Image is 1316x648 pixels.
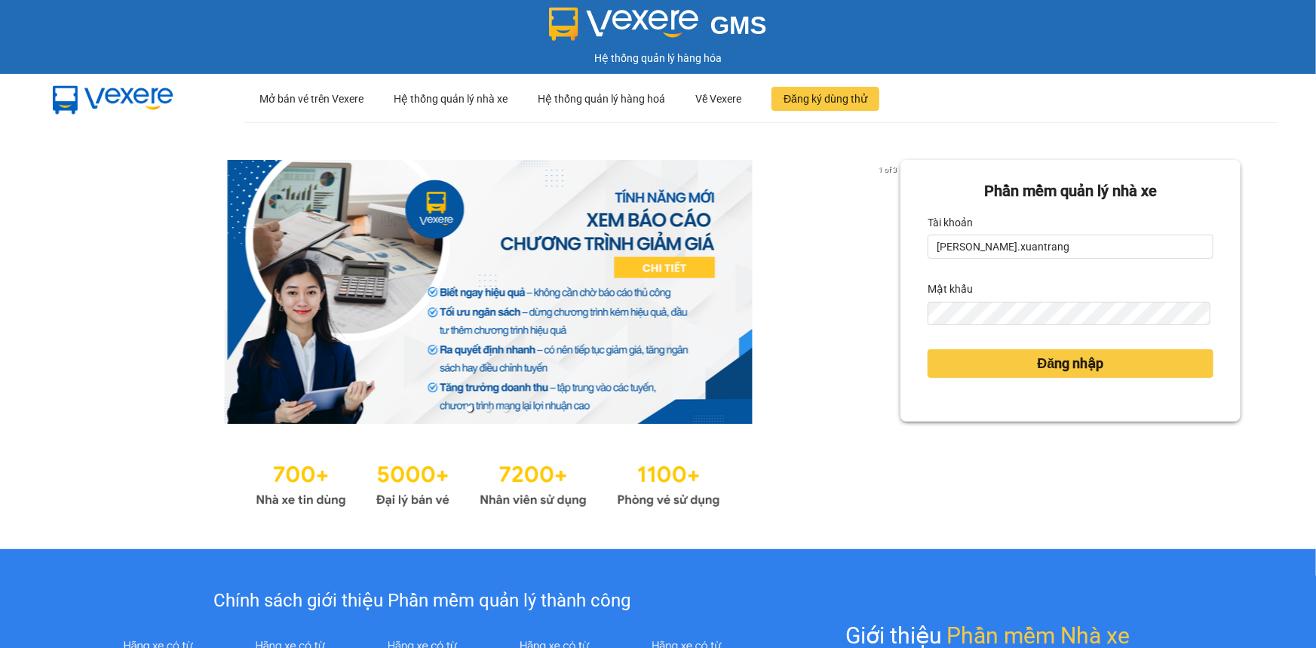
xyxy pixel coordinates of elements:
[710,11,767,39] span: GMS
[1038,353,1104,374] span: Đăng nhập
[485,406,491,412] li: slide item 2
[394,75,508,123] div: Hệ thống quản lý nhà xe
[549,23,767,35] a: GMS
[879,160,900,424] button: next slide / item
[695,75,741,123] div: Về Vexere
[928,349,1213,378] button: Đăng nhập
[784,91,867,107] span: Đăng ký dùng thử
[75,160,97,424] button: previous slide / item
[4,50,1312,66] div: Hệ thống quản lý hàng hóa
[928,235,1213,259] input: Tài khoản
[503,406,509,412] li: slide item 3
[772,87,879,111] button: Đăng ký dùng thử
[467,406,473,412] li: slide item 1
[92,587,752,616] div: Chính sách giới thiệu Phần mềm quản lý thành công
[928,180,1213,203] div: Phần mềm quản lý nhà xe
[538,75,665,123] div: Hệ thống quản lý hàng hoá
[256,454,720,511] img: Statistics.png
[874,160,900,180] p: 1 of 3
[549,8,698,41] img: logo 2
[38,74,189,124] img: mbUUG5Q.png
[928,210,973,235] label: Tài khoản
[259,75,364,123] div: Mở bán vé trên Vexere
[928,277,973,301] label: Mật khẩu
[928,302,1210,326] input: Mật khẩu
